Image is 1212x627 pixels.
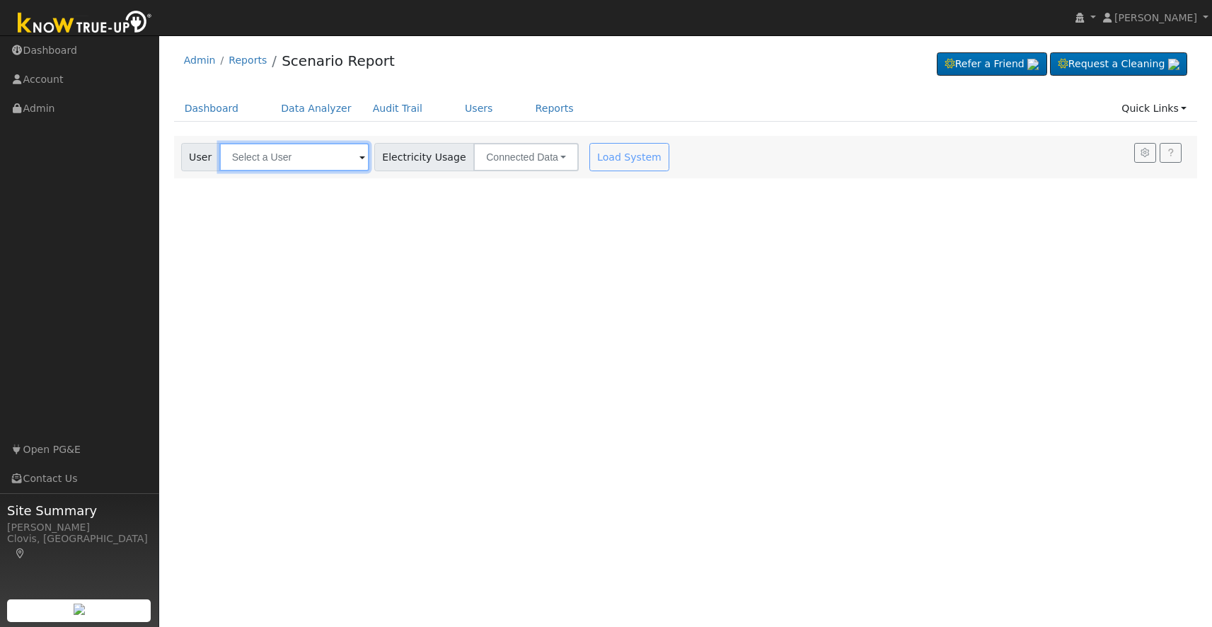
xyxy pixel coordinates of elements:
a: Help Link [1160,143,1182,163]
a: Data Analyzer [270,96,362,122]
div: [PERSON_NAME] [7,520,151,535]
div: Clovis, [GEOGRAPHIC_DATA] [7,531,151,561]
span: Electricity Usage [374,143,474,171]
a: Quick Links [1111,96,1197,122]
a: Scenario Report [282,52,395,69]
a: Dashboard [174,96,250,122]
img: retrieve [1168,59,1179,70]
button: Connected Data [473,143,579,171]
input: Select a User [219,143,369,171]
span: [PERSON_NAME] [1114,12,1197,23]
a: Reports [525,96,584,122]
a: Audit Trail [362,96,433,122]
span: User [181,143,220,171]
a: Reports [229,54,267,66]
a: Map [14,548,27,559]
img: retrieve [74,604,85,615]
button: Settings [1134,143,1156,163]
span: Site Summary [7,501,151,520]
a: Admin [184,54,216,66]
img: retrieve [1027,59,1039,70]
a: Request a Cleaning [1050,52,1187,76]
a: Refer a Friend [937,52,1047,76]
a: Users [454,96,504,122]
img: Know True-Up [11,8,159,40]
